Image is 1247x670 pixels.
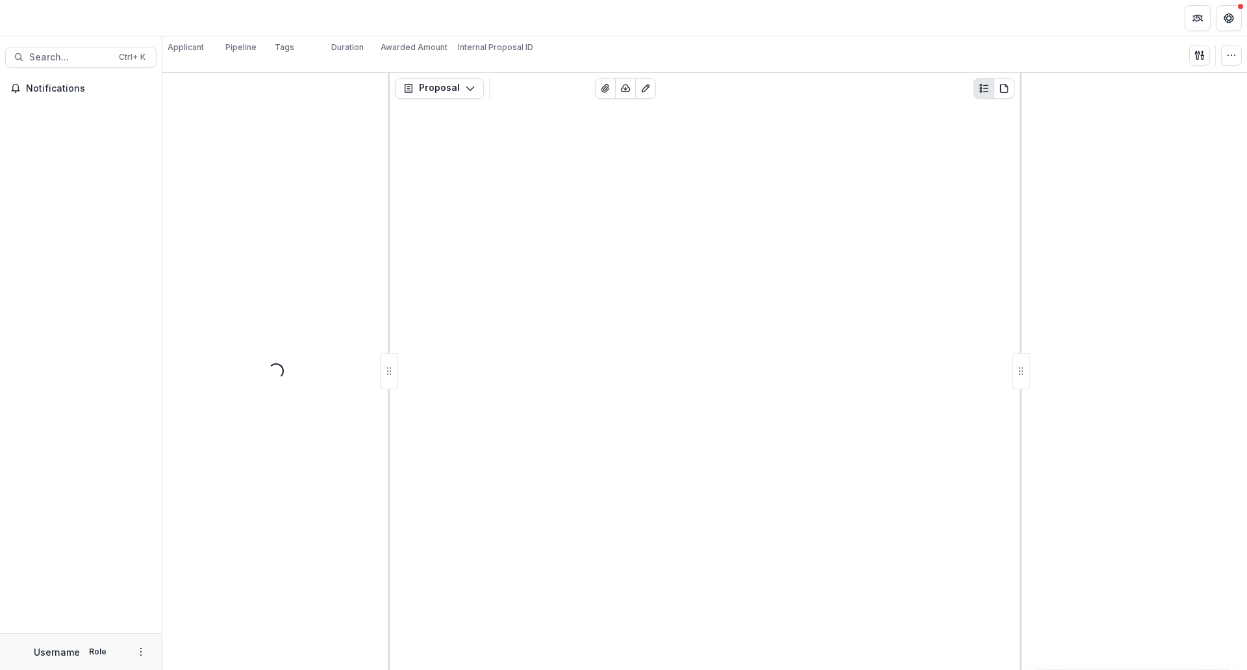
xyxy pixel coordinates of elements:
button: PDF view [994,78,1014,99]
p: Awarded Amount [381,42,447,53]
p: Username [34,645,80,659]
button: Proposal [395,78,484,99]
button: Notifications [5,78,157,99]
button: Search... [5,47,157,68]
button: Plaintext view [974,78,994,99]
button: Partners [1185,5,1211,31]
button: Edit as form [635,78,656,99]
button: More [133,644,149,660]
div: Ctrl + K [116,50,148,64]
button: Get Help [1216,5,1242,31]
p: Pipeline [225,42,257,53]
span: Notifications [26,83,151,94]
p: Role [85,646,110,658]
p: Duration [331,42,364,53]
p: Tags [275,42,294,53]
p: Internal Proposal ID [458,42,533,53]
button: View Attached Files [595,78,616,99]
p: Applicant [168,42,204,53]
span: Search... [29,52,111,63]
